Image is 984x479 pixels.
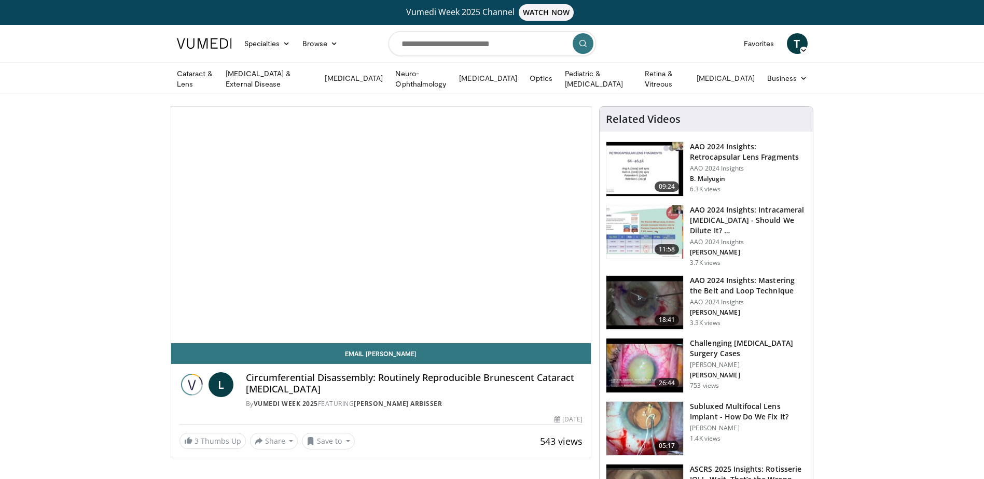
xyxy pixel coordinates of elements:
a: [PERSON_NAME] Arbisser [354,399,442,408]
p: AAO 2024 Insights [690,238,807,246]
a: 05:17 Subluxed Multifocal Lens Implant - How Do We Fix It? [PERSON_NAME] 1.4K views [606,401,807,456]
img: Vumedi Week 2025 [179,372,204,397]
a: [MEDICAL_DATA] [453,68,523,89]
img: 01f52a5c-6a53-4eb2-8a1d-dad0d168ea80.150x105_q85_crop-smart_upscale.jpg [606,142,683,196]
a: 3 Thumbs Up [179,433,246,449]
a: Favorites [738,33,781,54]
h3: AAO 2024 Insights: Retrocapsular Lens Fragments [690,142,807,162]
button: Save to [302,433,355,449]
p: 3.3K views [690,319,720,327]
button: Share [250,433,298,449]
a: [MEDICAL_DATA] [690,68,761,89]
a: 18:41 AAO 2024 Insights: Mastering the Belt and Loop Technique AAO 2024 Insights [PERSON_NAME] 3.... [606,275,807,330]
span: 543 views [540,435,583,447]
span: 26:44 [655,378,680,388]
p: 753 views [690,382,719,390]
span: 18:41 [655,315,680,325]
p: 3.7K views [690,259,720,267]
a: 09:24 AAO 2024 Insights: Retrocapsular Lens Fragments AAO 2024 Insights B. Malyugin 6.3K views [606,142,807,196]
a: L [209,372,233,397]
img: VuMedi Logo [177,38,232,49]
p: [PERSON_NAME] [690,248,807,257]
a: Optics [523,68,558,89]
h3: Challenging [MEDICAL_DATA] Surgery Cases [690,338,807,359]
a: Vumedi Week 2025 [254,399,318,408]
a: Cataract & Lens [171,68,220,89]
p: AAO 2024 Insights [690,164,807,173]
span: 3 [195,436,199,446]
span: WATCH NOW [519,4,574,21]
a: Specialties [238,33,297,54]
img: 05a6f048-9eed-46a7-93e1-844e43fc910c.150x105_q85_crop-smart_upscale.jpg [606,339,683,392]
p: B. Malyugin [690,175,807,183]
a: [MEDICAL_DATA] [318,68,389,89]
img: 3fc25be6-574f-41c0-96b9-b0d00904b018.150x105_q85_crop-smart_upscale.jpg [606,402,683,456]
p: 6.3K views [690,185,720,193]
img: de733f49-b136-4bdc-9e00-4021288efeb7.150x105_q85_crop-smart_upscale.jpg [606,205,683,259]
h3: AAO 2024 Insights: Intracameral [MEDICAL_DATA] - Should We Dilute It? … [690,205,807,236]
a: Retina & Vitreous [639,68,690,89]
a: Business [761,68,814,89]
a: Neuro-Ophthalmology [389,68,453,89]
h4: Related Videos [606,113,681,125]
span: 11:58 [655,244,680,255]
p: [PERSON_NAME] [690,361,807,369]
span: 09:24 [655,181,680,192]
a: Vumedi Week 2025 ChannelWATCH NOW [178,4,806,21]
p: [PERSON_NAME] [690,308,807,317]
div: [DATE] [555,415,583,424]
p: [PERSON_NAME] [690,371,807,379]
a: Browse [296,33,344,54]
video-js: Video Player [171,107,591,343]
p: AAO 2024 Insights [690,298,807,306]
a: [MEDICAL_DATA] & External Disease [219,68,318,89]
a: 26:44 Challenging [MEDICAL_DATA] Surgery Cases [PERSON_NAME] [PERSON_NAME] 753 views [606,338,807,393]
input: Search topics, interventions [389,31,596,56]
h3: AAO 2024 Insights: Mastering the Belt and Loop Technique [690,275,807,296]
span: 05:17 [655,441,680,451]
h4: Circumferential Disassembly: Routinely Reproducible Brunescent Cataract [MEDICAL_DATA] [246,372,583,395]
p: 1.4K views [690,434,720,443]
a: T [787,33,808,54]
div: By FEATURING [246,399,583,408]
a: 11:58 AAO 2024 Insights: Intracameral [MEDICAL_DATA] - Should We Dilute It? … AAO 2024 Insights [... [606,205,807,267]
h3: Subluxed Multifocal Lens Implant - How Do We Fix It? [690,401,807,422]
a: Email [PERSON_NAME] [171,343,591,364]
p: [PERSON_NAME] [690,424,807,432]
a: Pediatric & [MEDICAL_DATA] [559,68,639,89]
img: 22a3a3a3-03de-4b31-bd81-a17540334f4a.150x105_q85_crop-smart_upscale.jpg [606,276,683,330]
